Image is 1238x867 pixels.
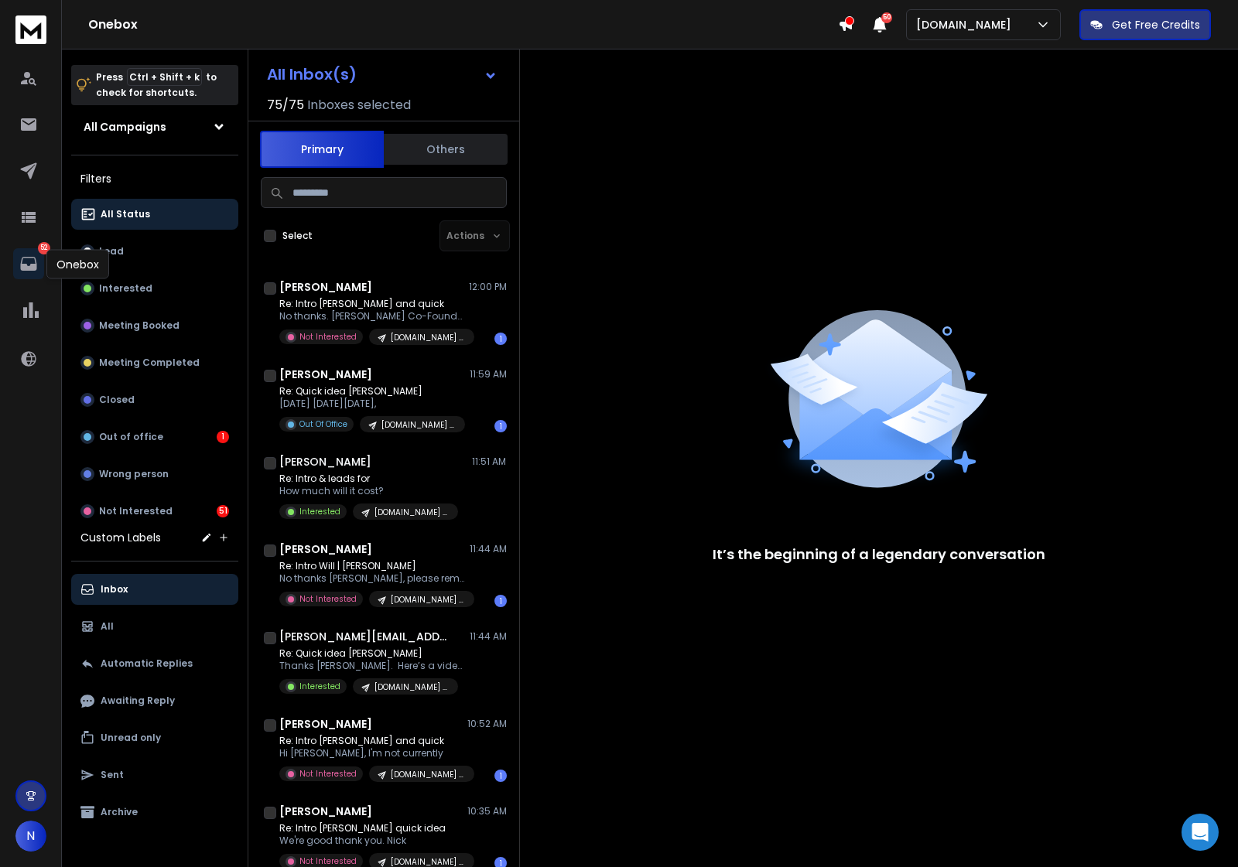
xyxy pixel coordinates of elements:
button: Interested [71,273,238,304]
p: Closed [99,394,135,406]
p: Not Interested [299,768,357,780]
p: Re: Intro [PERSON_NAME] and quick [279,298,465,310]
button: Archive [71,797,238,828]
p: 52 [38,242,50,254]
p: Re: Quick idea [PERSON_NAME] [279,647,465,660]
h1: [PERSON_NAME][EMAIL_ADDRESS][DOMAIN_NAME] [279,629,450,644]
p: 10:35 AM [467,805,507,818]
button: Inbox [71,574,238,605]
h1: [PERSON_NAME] [279,367,372,382]
p: 10:52 AM [467,718,507,730]
p: Wrong person [99,468,169,480]
p: Automatic Replies [101,657,193,670]
p: Hi [PERSON_NAME], I'm not currently [279,747,465,759]
p: How much will it cost? [279,485,458,497]
a: 52 [13,248,44,279]
button: Out of office1 [71,422,238,452]
button: Closed [71,384,238,415]
label: Select [282,230,313,242]
div: Onebox [46,250,109,279]
button: Unread only [71,722,238,753]
button: Automatic Replies [71,648,238,679]
p: [DOMAIN_NAME] | 22.7k Coaches & Consultants [381,419,456,431]
h1: [PERSON_NAME] [279,541,372,557]
h3: Inboxes selected [307,96,411,114]
h1: [PERSON_NAME] [279,279,372,295]
div: Open Intercom Messenger [1182,814,1219,851]
p: 11:44 AM [470,543,507,555]
button: Awaiting Reply [71,685,238,716]
p: 12:00 PM [469,281,507,293]
p: We're good thank you. Nick [279,835,465,847]
p: Archive [101,806,138,818]
div: 1 [494,333,507,345]
div: 1 [494,420,507,432]
p: Get Free Credits [1112,17,1200,32]
img: logo [15,15,46,44]
p: [DOMAIN_NAME] | 22.7k Coaches & Consultants [374,507,449,518]
p: Interested [299,506,340,517]
p: [DOMAIN_NAME] | 22.7k Coaches & Consultants [391,332,465,343]
p: Not Interested [299,855,357,867]
h1: [PERSON_NAME] [279,454,371,469]
div: 1 [494,770,507,782]
p: Re: Intro Will | [PERSON_NAME] [279,560,465,572]
p: Out Of Office [299,418,347,430]
h1: [PERSON_NAME] [279,716,372,732]
h1: All Inbox(s) [267,67,357,82]
button: Not Interested51 [71,496,238,527]
p: Interested [99,282,152,295]
p: Awaiting Reply [101,695,175,707]
button: N [15,821,46,852]
div: 1 [217,431,229,443]
h1: All Campaigns [84,119,166,135]
span: 75 / 75 [267,96,304,114]
p: [DOMAIN_NAME] | 22.7k Coaches & Consultants [374,681,449,693]
button: Meeting Completed [71,347,238,378]
button: All [71,611,238,642]
h1: [PERSON_NAME] [279,804,372,819]
h1: Onebox [88,15,838,34]
p: [DOMAIN_NAME] [916,17,1017,32]
span: 50 [881,12,892,23]
button: Sent [71,759,238,790]
p: 11:59 AM [470,368,507,381]
p: [DATE] [DATE][DATE], [279,398,465,410]
p: Unread only [101,732,161,744]
p: Out of office [99,431,163,443]
span: Ctrl + Shift + k [127,68,202,86]
button: Meeting Booked [71,310,238,341]
p: Inbox [101,583,128,596]
h3: Custom Labels [80,530,161,545]
p: It’s the beginning of a legendary conversation [713,544,1045,565]
div: 51 [217,505,229,517]
p: [DOMAIN_NAME] | 22.7k Coaches & Consultants [391,769,465,780]
button: Lead [71,236,238,267]
button: Get Free Credits [1079,9,1211,40]
p: No thanks [PERSON_NAME], please remove [279,572,465,585]
p: Not Interested [299,593,357,605]
p: Sent [101,769,124,781]
p: 11:51 AM [472,456,507,468]
p: Meeting Booked [99,319,180,332]
p: Re: Intro [PERSON_NAME] quick idea [279,822,465,835]
button: All Campaigns [71,111,238,142]
p: Press to check for shortcuts. [96,70,217,101]
button: All Status [71,199,238,230]
p: No thanks. [PERSON_NAME] Co-Founder [279,310,465,323]
p: All Status [101,208,150,220]
h3: Filters [71,168,238,189]
p: Interested [299,681,340,692]
p: Not Interested [299,331,357,343]
div: 1 [494,595,507,607]
button: Others [384,132,508,166]
p: Re: Intro & leads for [279,473,458,485]
p: [DOMAIN_NAME] | 22.7k Coaches & Consultants [391,594,465,606]
p: Re: Intro [PERSON_NAME] and quick [279,735,465,747]
p: Lead [99,245,124,258]
p: Re: Quick idea [PERSON_NAME] [279,385,465,398]
p: All [101,620,114,633]
button: Primary [260,131,384,168]
p: Meeting Completed [99,357,200,369]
